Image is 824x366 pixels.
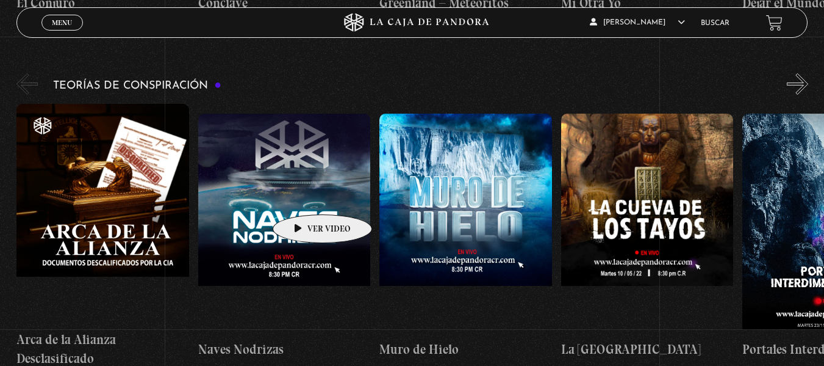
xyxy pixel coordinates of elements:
span: Cerrar [48,29,76,38]
button: Next [787,73,808,95]
h4: Muro de Hielo [379,340,552,359]
button: Previous [16,73,38,95]
h4: Naves Nodrizas [198,340,371,359]
a: Buscar [701,20,729,27]
h3: Teorías de Conspiración [53,80,221,92]
a: View your shopping cart [766,14,783,31]
h4: La [GEOGRAPHIC_DATA] [561,340,734,359]
span: [PERSON_NAME] [590,19,685,26]
span: Menu [52,19,72,26]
